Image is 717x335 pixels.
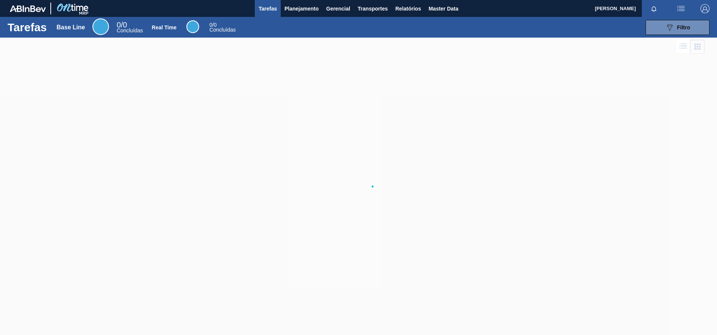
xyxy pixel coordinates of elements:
span: Tarefas [259,4,277,13]
span: Relatórios [395,4,421,13]
span: 0 [209,22,212,28]
h1: Tarefas [8,23,47,32]
div: Real Time [152,24,177,30]
div: Real Time [209,23,236,32]
div: Real Time [186,20,199,33]
div: Base Line [92,18,109,35]
div: Base Line [57,24,85,31]
img: userActions [676,4,685,13]
span: Concluídas [116,27,143,33]
span: Concluídas [209,27,236,33]
span: Transportes [358,4,388,13]
span: Gerencial [326,4,350,13]
span: Planejamento [284,4,319,13]
div: Base Line [116,22,143,33]
img: Logout [700,4,709,13]
span: Filtro [677,24,690,30]
span: Master Data [428,4,458,13]
button: Filtro [646,20,709,35]
img: TNhmsLtSVTkK8tSr43FrP2fwEKptu5GPRR3wAAAABJRU5ErkJggg== [10,5,46,12]
button: Notificações [642,3,666,14]
span: 0 [116,21,121,29]
span: / 0 [116,21,127,29]
span: / 0 [209,22,216,28]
